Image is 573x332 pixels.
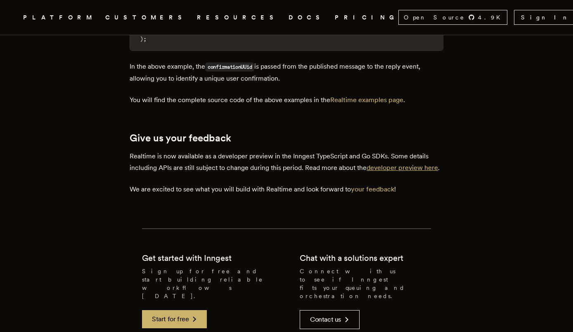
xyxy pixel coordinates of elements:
a: your feedback [351,185,394,193]
p: You will find the complete source code of the above examples in the . [130,94,443,106]
span: ; [143,36,147,42]
p: In the above example, the is passed from the published message to the reply event, allowing you t... [130,61,443,84]
span: Open Source [404,13,465,21]
button: RESOURCES [197,12,279,23]
h2: Chat with a solutions expert [300,252,403,264]
p: Connect with us to see if Inngest fits your queuing and orchestration needs. [300,267,431,300]
p: Realtime is now available as a developer preview in the Inngest TypeScript and Go SDKs. Some deta... [130,150,443,174]
a: DOCS [289,12,325,23]
a: developer preview here [367,164,438,172]
a: CUSTOMERS [105,12,187,23]
a: Realtime examples page [330,96,403,104]
span: ) [140,36,143,42]
h2: Get started with Inngest [142,252,232,264]
h2: Give us your feedback [130,132,443,144]
a: Contact us [300,310,360,329]
a: PRICING [335,12,398,23]
p: We are excited to see what you will build with Realtime and look forward to ! [130,184,443,195]
p: Sign up for free and start building reliable workflows [DATE]. [142,267,273,300]
code: confirmationUUid [205,62,254,72]
a: Start for free [142,310,207,328]
span: 4.9 K [478,13,505,21]
button: PLATFORM [23,12,95,23]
